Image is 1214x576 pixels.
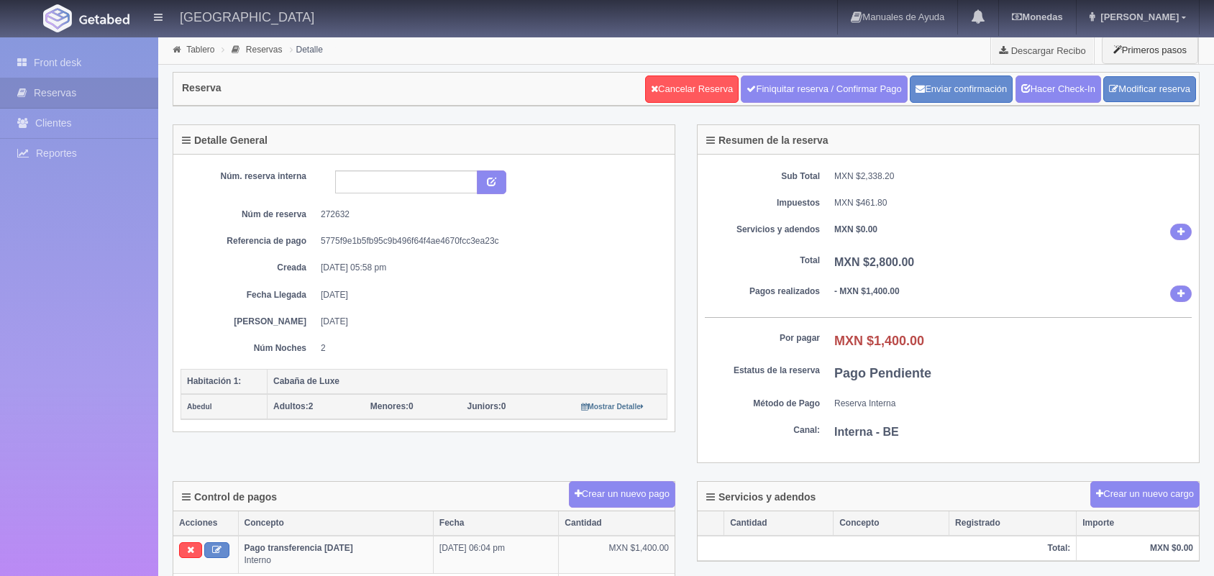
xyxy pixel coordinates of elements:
dt: Núm. reserva interna [191,170,306,183]
th: Importe [1077,511,1199,536]
dt: Método de Pago [705,398,820,410]
dd: 2 [321,342,657,355]
b: MXN $2,800.00 [834,256,914,268]
small: Mostrar Detalle [581,403,644,411]
a: Mostrar Detalle [581,401,644,411]
dt: Creada [191,262,306,274]
b: Interna - BE [834,426,899,438]
td: MXN $1,400.00 [559,536,675,573]
th: Total: [698,536,1077,561]
h4: [GEOGRAPHIC_DATA] [180,7,314,25]
dt: Pagos realizados [705,285,820,298]
h4: Resumen de la reserva [706,135,829,146]
img: Getabed [43,4,72,32]
span: 2 [273,401,313,411]
dd: MXN $2,338.20 [834,170,1192,183]
dt: Núm Noches [191,342,306,355]
b: Pago Pendiente [834,366,931,380]
b: Habitación 1: [187,376,241,386]
h4: Detalle General [182,135,268,146]
b: Pago transferencia [DATE] [245,543,353,553]
dt: Por pagar [705,332,820,344]
a: Finiquitar reserva / Confirmar Pago [741,76,907,103]
dd: [DATE] [321,289,657,301]
li: Detalle [286,42,327,56]
strong: Menores: [370,401,409,411]
small: Abedul [187,403,212,411]
dt: Estatus de la reserva [705,365,820,377]
a: Hacer Check-In [1016,76,1101,103]
dd: 272632 [321,209,657,221]
dt: [PERSON_NAME] [191,316,306,328]
th: Concepto [834,511,949,536]
td: [DATE] 06:04 pm [433,536,559,573]
dt: Canal: [705,424,820,436]
dd: Reserva Interna [834,398,1192,410]
button: Crear un nuevo cargo [1090,481,1200,508]
dt: Total [705,255,820,267]
h4: Reserva [182,83,222,93]
dt: Impuestos [705,197,820,209]
a: Reservas [246,45,283,55]
th: Cantidad [559,511,675,536]
th: Cabaña de Luxe [268,369,667,394]
dt: Núm de reserva [191,209,306,221]
dd: [DATE] 05:58 pm [321,262,657,274]
th: Cantidad [724,511,834,536]
img: Getabed [79,14,129,24]
th: Concepto [238,511,433,536]
a: Descargar Recibo [991,36,1094,65]
span: 0 [370,401,414,411]
dt: Referencia de pago [191,235,306,247]
button: Enviar confirmación [910,76,1013,103]
dd: [DATE] [321,316,657,328]
dd: MXN $461.80 [834,197,1192,209]
a: Modificar reserva [1103,76,1196,103]
b: Monedas [1012,12,1062,22]
button: Primeros pasos [1102,36,1198,64]
th: Registrado [949,511,1077,536]
b: MXN $0.00 [834,224,877,234]
h4: Servicios y adendos [706,492,816,503]
dd: 5775f9e1b5fb95c9b496f64f4ae4670fcc3ea23c [321,235,657,247]
b: MXN $1,400.00 [834,334,924,348]
th: Fecha [433,511,559,536]
dt: Fecha Llegada [191,289,306,301]
a: Tablero [186,45,214,55]
span: [PERSON_NAME] [1097,12,1179,22]
h4: Control de pagos [182,492,277,503]
a: Cancelar Reserva [645,76,739,103]
th: MXN $0.00 [1077,536,1199,561]
dt: Sub Total [705,170,820,183]
button: Crear un nuevo pago [569,481,675,508]
td: Interno [238,536,433,573]
b: - MXN $1,400.00 [834,286,900,296]
strong: Juniors: [467,401,501,411]
dt: Servicios y adendos [705,224,820,236]
strong: Adultos: [273,401,309,411]
span: 0 [467,401,506,411]
th: Acciones [173,511,238,536]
